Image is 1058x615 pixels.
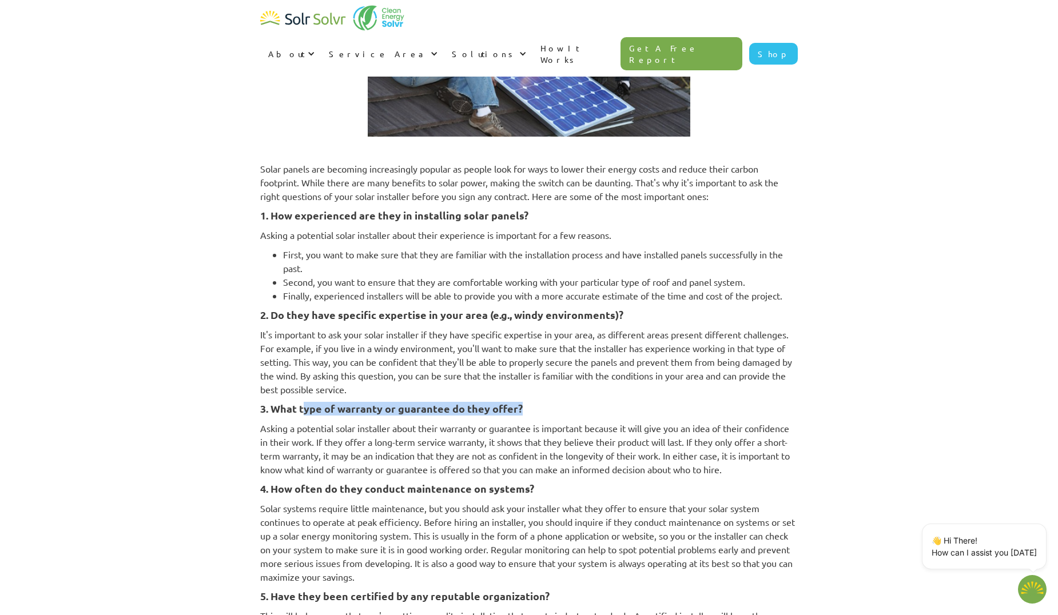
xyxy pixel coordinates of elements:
strong: 5. Have they been certified by any reputable organization? [260,589,550,602]
p: 👋 Hi There! How can I assist you [DATE] [932,534,1037,558]
img: 1702586718.png [1018,575,1047,604]
strong: 2. Do they have specific expertise in your area (e.g., windy environments)? [260,308,623,321]
p: Asking a potential solar installer about their experience is important for a few reasons. [260,228,798,242]
strong: 4. How often do they conduct maintenance on systems? [260,482,534,495]
strong: 1. How experienced are they in installing solar panels? [260,209,528,222]
li: Finally, experienced installers will be able to provide you with a more accurate estimate of the ... [283,289,798,302]
p: Solar systems require little maintenance, but you should ask your installer what they offer to en... [260,501,798,584]
a: Get A Free Report [621,37,743,70]
p: Asking a potential solar installer about their warranty or guarantee is important because it will... [260,421,798,476]
p: ‍ [260,142,798,156]
div: Service Area [329,48,428,59]
div: About [260,37,321,71]
div: About [268,48,305,59]
a: Shop [749,43,798,65]
p: Solar panels are becoming increasingly popular as people look for ways to lower their energy cost... [260,162,798,203]
p: It's important to ask your solar installer if they have specific expertise in your area, as diffe... [260,328,798,396]
a: How It Works [532,31,621,77]
div: Service Area [321,37,444,71]
div: Solutions [452,48,516,59]
li: Second, you want to ensure that they are comfortable working with your particular type of roof an... [283,275,798,289]
div: Solutions [444,37,532,71]
strong: 3. What type of warranty or guarantee do they offer? [260,402,523,415]
li: First, you want to make sure that they are familiar with the installation process and have instal... [283,247,798,275]
button: Open chatbot widget [1018,575,1047,604]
